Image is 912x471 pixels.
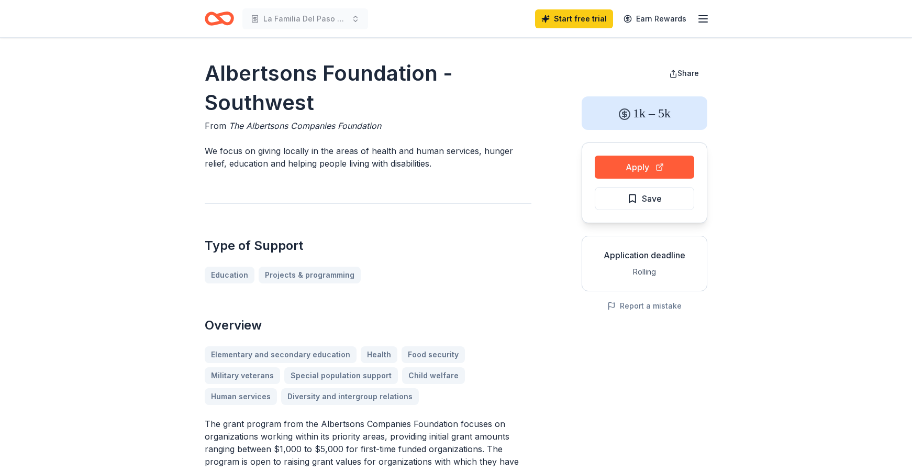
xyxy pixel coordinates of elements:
[242,8,368,29] button: La Familia Del Paso Expansion Initiative
[205,6,234,31] a: Home
[591,249,698,261] div: Application deadline
[263,13,347,25] span: La Familia Del Paso Expansion Initiative
[591,266,698,278] div: Rolling
[205,59,531,117] h1: Albertsons Foundation - Southwest
[205,145,531,170] p: We focus on giving locally in the areas of health and human services, hunger relief, education an...
[595,156,694,179] button: Apply
[582,96,707,130] div: 1k – 5k
[617,9,693,28] a: Earn Rewards
[595,187,694,210] button: Save
[259,267,361,283] a: Projects & programming
[677,69,699,78] span: Share
[642,192,662,205] span: Save
[535,9,613,28] a: Start free trial
[205,267,254,283] a: Education
[229,121,381,131] span: The Albertsons Companies Foundation
[205,237,531,254] h2: Type of Support
[661,63,707,84] button: Share
[607,300,682,312] button: Report a mistake
[205,317,531,334] h2: Overview
[205,119,531,132] div: From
